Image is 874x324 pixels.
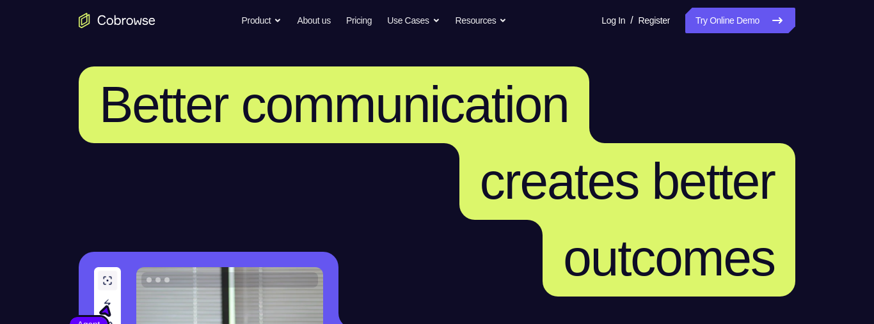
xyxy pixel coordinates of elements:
span: / [630,13,633,28]
span: creates better [480,153,775,210]
a: About us [297,8,330,33]
a: Register [639,8,670,33]
button: Resources [456,8,507,33]
button: Use Cases [387,8,440,33]
a: Try Online Demo [685,8,795,33]
a: Pricing [346,8,372,33]
a: Log In [601,8,625,33]
span: Better communication [99,76,569,133]
span: outcomes [563,229,775,286]
button: Product [242,8,282,33]
a: Go to the home page [79,13,155,28]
